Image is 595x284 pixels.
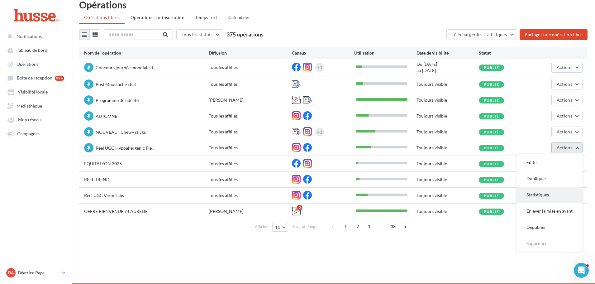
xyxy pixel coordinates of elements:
div: Toujours visible [417,192,479,199]
span: Tous les statuts [182,32,213,37]
span: Actions [557,113,572,118]
div: Toujours visible [417,81,479,87]
span: Publié [484,161,499,166]
button: Dépublier [516,219,583,235]
span: Publié [484,98,499,103]
button: Actions [551,95,583,105]
button: Editer [516,154,583,171]
span: Publié [484,114,499,118]
span: Publié [484,130,499,134]
div: Tous les affiliés [209,113,292,119]
span: Visibilité locale [18,89,48,95]
span: 1 [340,222,350,232]
div: Tous les affiliés [209,81,292,87]
span: Notifications [17,34,42,39]
span: OFFRE BIENVENUE 74 AURELIE [84,209,148,214]
div: Tous les affiliés [209,64,292,70]
span: REEL TREND [84,177,110,182]
div: Utilisation [354,50,417,56]
span: Actions [557,145,572,150]
span: Télécharger les statistiques [452,32,507,37]
span: EQUITALYON 2025 [84,161,122,166]
button: Actions [551,62,583,73]
div: Diffusion [209,50,292,56]
a: Médiathèque [4,100,68,111]
span: Actions [557,97,572,103]
span: 10 [275,225,280,230]
span: 38 [388,222,398,232]
button: Actions [551,79,583,89]
button: Partager une opération libre [520,29,588,40]
button: 10 [272,223,288,232]
a: Visibilité locale [4,86,68,97]
button: Tous les statuts [176,29,223,40]
button: Actions [551,111,583,121]
div: +1 [317,128,322,136]
span: Mon réseau [18,117,41,123]
div: Tous les affiliés [209,161,292,167]
span: Tableau de bord [17,48,47,53]
p: Béatrice Page [18,270,60,276]
div: Tous les affiliés [209,176,292,183]
span: Publié [484,82,499,87]
span: Actions [557,65,572,70]
span: 3 [364,222,374,232]
span: Concours journée mondiale d... [96,65,156,70]
iframe: Intercom live chat [574,263,589,278]
a: Mon réseau [4,114,68,125]
div: [PERSON_NAME] [209,97,292,103]
div: Nom de l'opération [84,50,209,56]
div: Toujours visible [417,208,479,214]
div: [PERSON_NAME] [209,208,292,214]
span: Publié [484,209,499,214]
div: Tous les affiliés [209,129,292,135]
a: Opérations [4,58,68,70]
span: Post Moustache chat [96,82,136,87]
a: Campagnes [4,128,68,139]
button: Enlever la mise en avant [516,203,583,219]
div: Toujours visible [417,97,479,103]
div: +1 [317,63,322,72]
span: Opérations sur inscription [131,15,184,20]
div: Toujours visible [417,176,479,183]
span: Campagnes [17,131,40,136]
a: Tableau de bord [4,44,68,55]
span: 375 opérations [226,31,264,38]
div: Du [DATE] au [DATE] [417,61,479,74]
div: Statut [479,50,541,56]
span: Opérations [17,61,38,67]
div: Tous les affiliés [209,192,292,199]
span: 2 [353,222,363,232]
span: Temps fort [195,15,217,20]
span: Publié [484,177,499,182]
span: Publié [484,193,499,198]
a: Ba Béatrice Page [5,267,67,279]
div: Toujours visible [417,113,479,119]
span: Médiathèque [17,103,42,108]
span: résultats/page [292,224,317,230]
div: Toujours visible [417,145,479,151]
span: AUTOMNE [96,113,117,119]
span: Réel UGC Hypoallergenic Fle... [96,145,155,151]
span: Boîte de réception [17,75,52,81]
div: 99+ [55,76,64,81]
span: Afficher [255,224,269,230]
button: Dupliquer [516,171,583,187]
button: Statistiques [516,187,583,203]
button: Actions [551,142,583,153]
a: Boîte de réception 99+ [4,72,68,84]
button: Actions [551,127,583,137]
span: Actions [557,129,572,134]
div: Canaux [292,50,354,56]
span: Calendrier [228,15,250,20]
button: Notifications [4,31,65,42]
div: Toujours visible [417,129,479,135]
button: Télécharger les statistiques [446,29,517,40]
span: Ba [8,270,14,276]
div: 2 [297,205,302,210]
span: Publié [484,65,499,70]
span: Reel UGC VermiTabs [84,193,124,198]
div: Date de visibilité [417,50,479,56]
span: Publié [484,146,499,150]
span: Actions [557,81,572,87]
